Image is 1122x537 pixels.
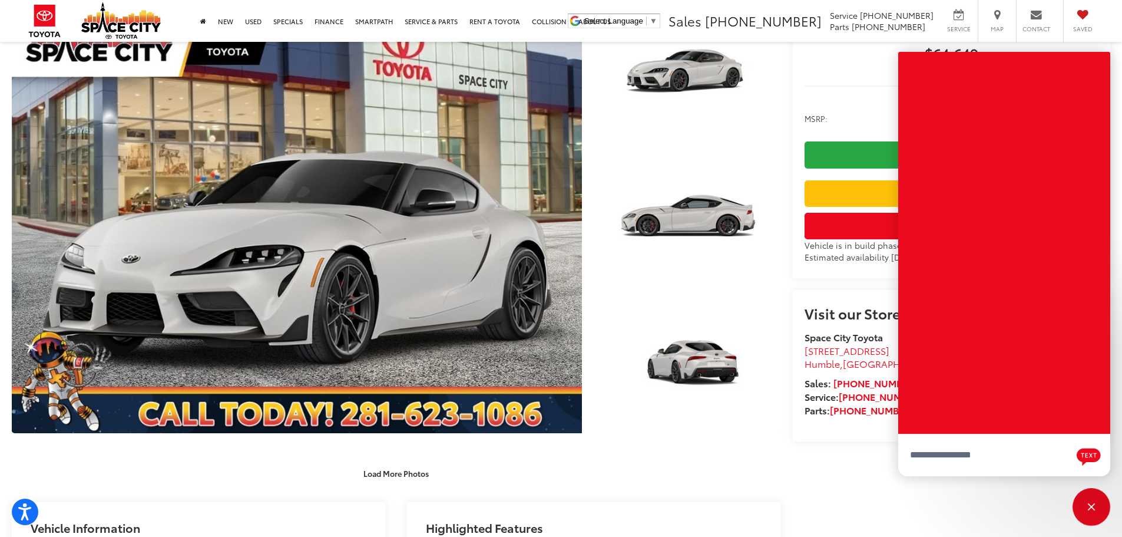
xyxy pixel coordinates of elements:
a: Expand Photo 2 [595,147,781,287]
span: Parts [830,21,849,32]
button: Toggle Chat Window [1073,488,1110,526]
a: [STREET_ADDRESS] Humble,[GEOGRAPHIC_DATA] 77338 [805,344,970,371]
span: [DATE] Price [805,64,1098,75]
a: We'll Buy Your Car [805,180,1098,207]
span: ​ [646,17,647,25]
span: Sales: [805,376,831,390]
strong: Parts: [805,403,914,417]
a: [PHONE_NUMBER] [839,390,922,403]
span: $64,649 [805,46,1098,64]
span: [PHONE_NUMBER] [705,11,822,30]
a: Expand Photo 3 [595,294,781,433]
span: Map [984,25,1010,33]
div: Close [1073,488,1110,526]
span: Contact [1022,25,1050,33]
span: Saved [1070,25,1095,33]
span: [PHONE_NUMBER] [852,21,925,32]
a: [PHONE_NUMBER] [830,403,914,417]
span: Service [945,25,972,33]
h2: Highlighted Features [426,521,543,534]
span: MSRP: [805,113,828,124]
span: Service [830,9,858,21]
a: Select Language​ [584,17,657,25]
h2: Vehicle Information [31,521,140,534]
svg: Text [1077,447,1101,466]
h2: Visit our Store [805,305,1098,321]
a: [PHONE_NUMBER] [833,376,917,390]
span: [PHONE_NUMBER] [860,9,934,21]
a: Expand Photo 0 [12,1,582,433]
span: [STREET_ADDRESS] [805,344,889,357]
img: 2026 Toyota Supra 3.0 Premium [593,292,782,434]
strong: Space City Toyota [805,330,883,344]
span: ▼ [650,17,657,25]
div: Vehicle is in build phase. Contact dealer to confirm availability. Estimated availability [DATE] [805,239,1098,263]
button: Get Price Now [805,213,1098,239]
img: Space City Toyota [81,2,161,39]
img: 2026 Toyota Supra 3.0 Premium [593,146,782,288]
a: Check Availability [805,141,1098,168]
button: Load More Photos [355,463,437,484]
button: Chat with SMS [1073,442,1104,469]
a: Expand Photo 1 [595,1,781,141]
span: Humble [805,357,840,370]
textarea: Type your message [898,434,1110,476]
strong: Service: [805,390,922,403]
span: Sales [668,11,701,30]
span: , [805,357,970,370]
span: Select Language [584,17,643,25]
span: [GEOGRAPHIC_DATA] [843,357,941,370]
